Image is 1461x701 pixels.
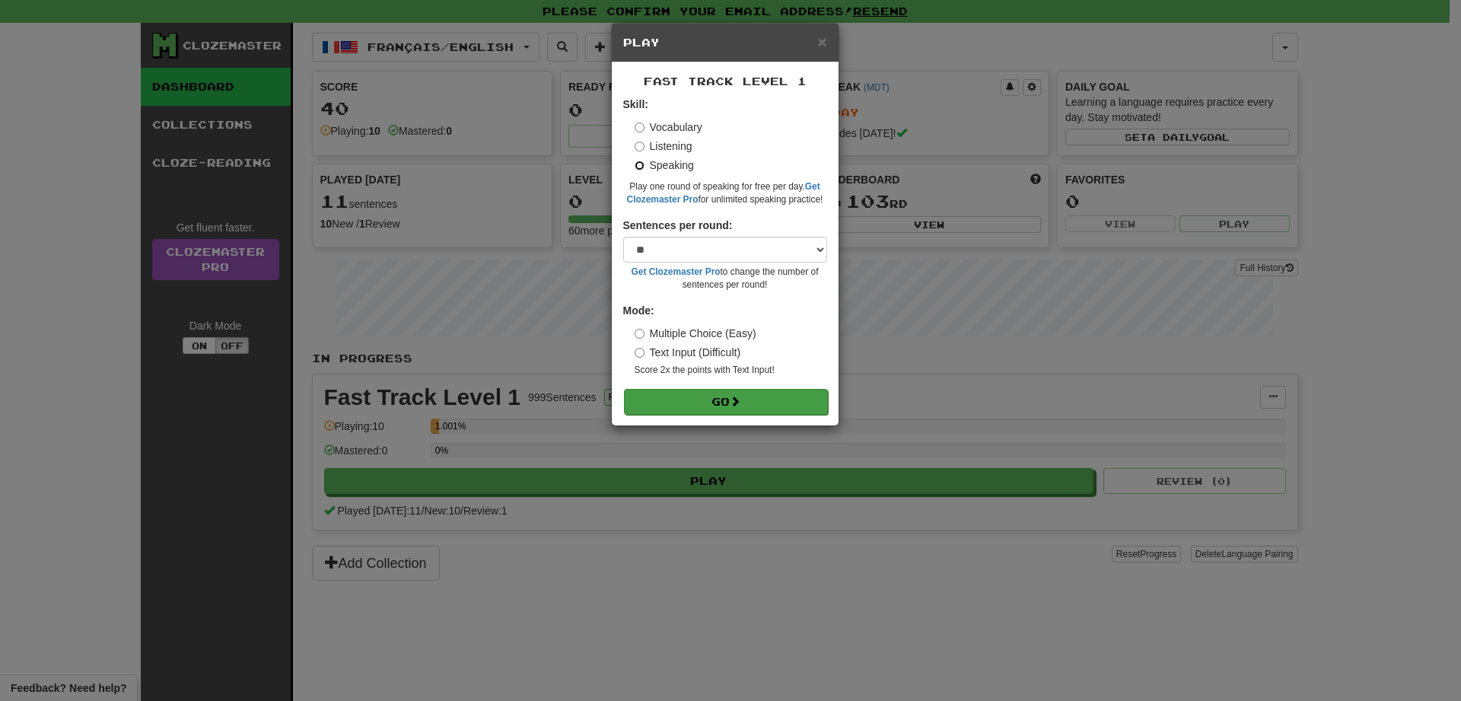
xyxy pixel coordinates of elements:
input: Speaking [635,161,645,170]
h5: Play [623,35,827,50]
small: Score 2x the points with Text Input ! [635,364,827,377]
strong: Skill: [623,98,648,110]
input: Vocabulary [635,123,645,132]
strong: Mode: [623,304,654,317]
input: Multiple Choice (Easy) [635,329,645,339]
a: Get Clozemaster Pro [632,266,721,277]
span: × [817,33,826,50]
label: Multiple Choice (Easy) [635,326,756,341]
label: Speaking [635,158,694,173]
input: Listening [635,142,645,151]
label: Vocabulary [635,119,702,135]
label: Sentences per round: [623,218,733,233]
small: to change the number of sentences per round! [623,266,827,292]
label: Listening [635,139,692,154]
small: Play one round of speaking for free per day. for unlimited speaking practice! [623,180,827,206]
button: Go [624,389,828,415]
span: Fast Track Level 1 [644,75,807,88]
button: Close [817,33,826,49]
label: Text Input (Difficult) [635,345,741,360]
input: Text Input (Difficult) [635,348,645,358]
